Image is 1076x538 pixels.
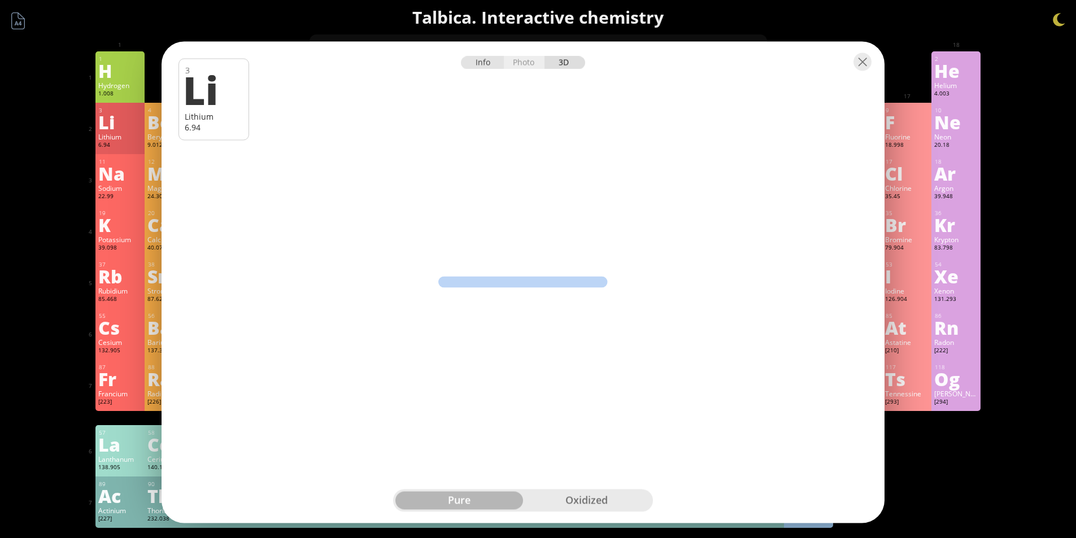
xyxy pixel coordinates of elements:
h1: Talbica. Interactive chemistry [86,6,990,29]
div: 18.998 [885,141,929,150]
div: Krypton [934,235,978,244]
div: Barium [147,338,191,347]
div: [226] [147,398,191,407]
div: Ra [147,370,191,388]
div: [227] [98,515,142,524]
div: 22.99 [98,193,142,202]
div: 53 [886,261,929,268]
div: Cs [98,318,142,336]
div: 138.905 [98,463,142,473]
div: Argon [934,183,978,193]
div: [223] [98,398,142,407]
div: Rubidium [98,286,142,295]
div: 9 [886,107,929,114]
div: 88 [148,364,191,371]
div: Th [147,487,191,505]
div: Francium [98,389,142,398]
div: Ca [147,216,191,234]
div: 17 [886,158,929,165]
div: Li [183,70,241,108]
div: Radon [934,338,978,347]
div: 36 [935,209,978,217]
div: 87 [99,364,142,371]
div: Xenon [934,286,978,295]
div: 20 [148,209,191,217]
div: He [934,62,978,80]
div: Sodium [98,183,142,193]
div: Be [147,113,191,131]
div: Xe [934,267,978,285]
div: Na [98,164,142,182]
div: 131.293 [934,295,978,304]
div: 19 [99,209,142,217]
div: [293] [885,398,929,407]
div: Tennessine [885,389,929,398]
div: Ac [98,487,142,505]
div: 1 [99,55,142,63]
div: 40.078 [147,244,191,253]
div: Kr [934,216,978,234]
div: 35.45 [885,193,929,202]
div: Magnesium [147,183,191,193]
div: Iodine [885,286,929,295]
div: Info [461,56,504,69]
div: 1.008 [98,90,142,99]
div: Beryllium [147,132,191,141]
div: [210] [885,347,929,356]
div: Ce [147,435,191,453]
div: 126.904 [885,295,929,304]
div: Potassium [98,235,142,244]
div: Photo [504,56,544,69]
div: 10 [935,107,978,114]
div: Br [885,216,929,234]
div: 85.468 [98,295,142,304]
div: 11 [99,158,142,165]
div: 86 [935,312,978,320]
div: 6.94 [185,121,243,132]
div: 140.116 [147,463,191,473]
div: I [885,267,929,285]
div: 87.62 [147,295,191,304]
div: 9.012 [147,141,191,150]
div: Cesium [98,338,142,347]
div: Rn [934,318,978,336]
div: Lithium [98,132,142,141]
div: 2 [935,55,978,63]
div: La [98,435,142,453]
div: 85 [886,312,929,320]
div: Li [98,113,142,131]
div: 137.327 [147,347,191,356]
div: Mg [147,164,191,182]
div: Ts [885,370,929,388]
div: 38 [148,261,191,268]
div: K [98,216,142,234]
div: 117 [886,364,929,371]
div: Astatine [885,338,929,347]
div: pure [395,491,523,509]
div: F [885,113,929,131]
div: 3 [99,107,142,114]
div: [PERSON_NAME] [934,389,978,398]
div: [222] [934,347,978,356]
div: Bromine [885,235,929,244]
div: Thorium [147,506,191,515]
div: 35 [886,209,929,217]
div: 56 [148,312,191,320]
div: 132.905 [98,347,142,356]
div: 83.798 [934,244,978,253]
div: 39.948 [934,193,978,202]
div: Helium [934,81,978,90]
div: 54 [935,261,978,268]
div: 232.038 [147,515,191,524]
div: 118 [935,364,978,371]
div: 57 [99,429,142,436]
div: 4 [148,107,191,114]
div: Sr [147,267,191,285]
div: 58 [148,429,191,436]
div: H [98,62,142,80]
div: [294] [934,398,978,407]
div: 90 [148,480,191,488]
div: 18 [935,158,978,165]
div: 24.305 [147,193,191,202]
div: Og [934,370,978,388]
